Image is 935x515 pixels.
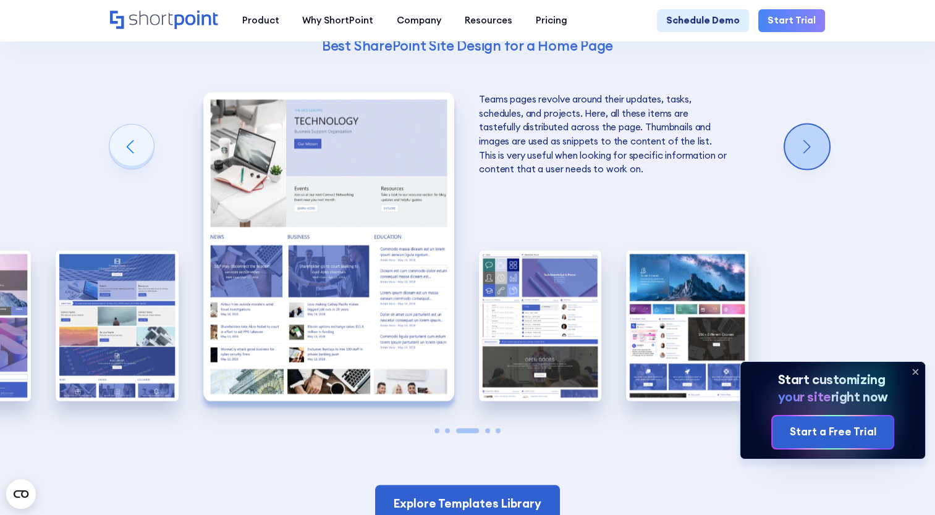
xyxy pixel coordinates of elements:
[657,9,749,33] a: Schedule Demo
[385,9,453,33] a: Company
[785,125,829,169] div: Next slide
[434,429,439,433] span: Go to slide 1
[205,36,730,54] h4: Best SharePoint Site Design for a Home Page
[397,14,441,28] div: Company
[453,9,524,33] a: Resources
[479,251,601,401] img: Best SharePoint Intranet Examples
[109,125,154,169] div: Previous slide
[302,14,373,28] div: Why ShortPoint
[242,14,279,28] div: Product
[110,10,219,30] a: Home
[203,93,455,401] img: Best SharePoint Designs
[56,251,178,401] div: 2 / 5
[790,424,876,440] div: Start a Free Trial
[626,251,748,401] div: 5 / 5
[6,479,36,509] button: Open CMP widget
[56,251,178,401] img: Best SharePoint Intranet Sites
[231,9,291,33] a: Product
[479,251,601,401] div: 4 / 5
[524,9,579,33] a: Pricing
[536,14,567,28] div: Pricing
[758,9,825,33] a: Start Trial
[626,251,748,401] img: Best SharePoint Intranet Site Designs
[485,429,490,433] span: Go to slide 4
[456,429,480,433] span: Go to slide 3
[772,416,892,449] a: Start a Free Trial
[445,429,450,433] span: Go to slide 2
[203,93,455,401] div: 3 / 5
[713,372,935,515] iframe: Chat Widget
[479,93,730,177] p: Teams pages revolve around their updates, tasks, schedules, and projects. Here, all these items a...
[465,14,512,28] div: Resources
[290,9,385,33] a: Why ShortPoint
[496,429,501,433] span: Go to slide 5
